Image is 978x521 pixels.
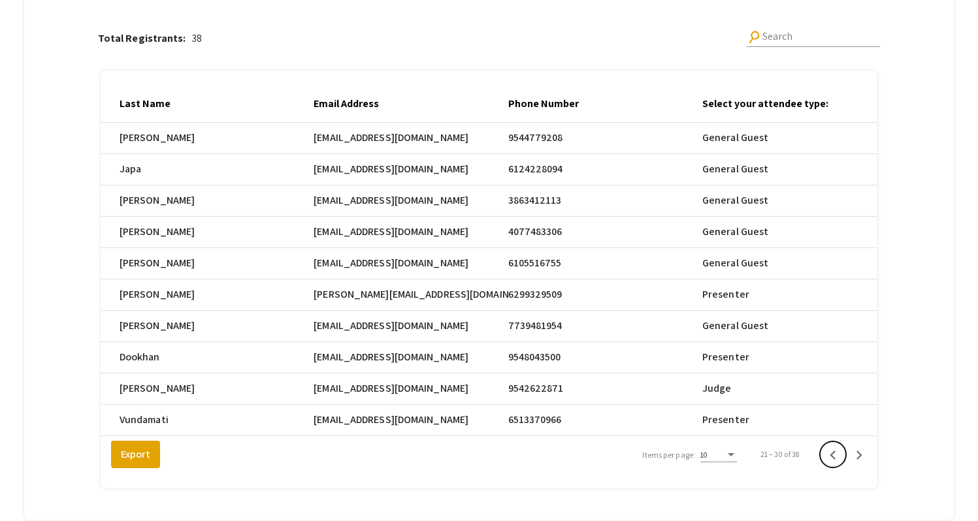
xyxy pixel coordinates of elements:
div: 21 – 30 of 38 [760,449,799,460]
div: Email Address [314,96,391,112]
button: Previous page [820,441,846,467]
span: 9544779208 [508,130,563,146]
div: Last Name [120,96,171,112]
span: 10 [700,450,708,460]
span: Presenter [702,349,749,365]
span: [EMAIL_ADDRESS][DOMAIN_NAME] [314,224,468,240]
span: [EMAIL_ADDRESS][DOMAIN_NAME] [314,255,468,271]
div: Phone Number [508,96,579,112]
div: Phone Number [508,96,591,112]
span: 3863412113 [508,193,562,208]
span: 6513370966 [508,412,562,428]
span: [EMAIL_ADDRESS][DOMAIN_NAME] [314,381,468,396]
span: General Guest [702,318,768,334]
span: 6124228094 [508,161,563,177]
span: 7739481954 [508,318,562,334]
iframe: Chat [10,462,56,511]
span: [PERSON_NAME] [120,381,195,396]
button: Export [111,441,160,468]
span: 9548043500 [508,349,561,365]
span: Japa [120,161,141,177]
div: Email Address [314,96,379,112]
span: Presenter [702,287,749,302]
span: General Guest [702,130,768,146]
span: [PERSON_NAME] [120,287,195,302]
span: [PERSON_NAME][EMAIL_ADDRESS][DOMAIN_NAME] [314,287,544,302]
span: 9542622871 [508,381,564,396]
span: [EMAIL_ADDRESS][DOMAIN_NAME] [314,130,468,146]
span: [PERSON_NAME] [120,193,195,208]
span: Judge [702,381,732,396]
span: General Guest [702,255,768,271]
span: Dookhan [120,349,160,365]
span: [EMAIL_ADDRESS][DOMAIN_NAME] [314,318,468,334]
span: [EMAIL_ADDRESS][DOMAIN_NAME] [314,349,468,365]
span: 6299329509 [508,287,562,302]
button: Next page [846,441,872,467]
div: Last Name [120,96,182,112]
mat-select: Items per page: [700,450,737,460]
span: [PERSON_NAME] [120,224,195,240]
span: [EMAIL_ADDRESS][DOMAIN_NAME] [314,161,468,177]
div: 38 [98,31,202,46]
span: 4077483306 [508,224,562,240]
p: Total Registrants: [98,31,191,46]
span: General Guest [702,161,768,177]
span: [EMAIL_ADDRESS][DOMAIN_NAME] [314,412,468,428]
div: Select your attendee type: [702,96,840,112]
div: Items per page: [642,449,695,461]
span: [EMAIL_ADDRESS][DOMAIN_NAME] [314,193,468,208]
span: General Guest [702,193,768,208]
span: General Guest [702,224,768,240]
mat-icon: Search [746,28,764,46]
span: Vundamati [120,412,169,428]
span: 6105516755 [508,255,562,271]
div: Select your attendee type: [702,96,828,112]
span: [PERSON_NAME] [120,255,195,271]
span: Presenter [702,412,749,428]
span: [PERSON_NAME] [120,318,195,334]
span: [PERSON_NAME] [120,130,195,146]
